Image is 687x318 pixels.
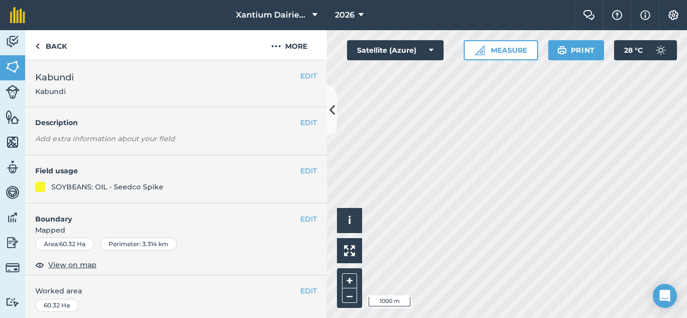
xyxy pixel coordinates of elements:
[35,259,44,271] img: svg+xml;base64,PHN2ZyB4bWxucz0iaHR0cDovL3d3dy53My5vcmcvMjAwMC9zdmciIHdpZHRoPSIxOCIgaGVpZ2h0PSIyNC...
[6,160,20,175] img: svg+xml;base64,PD94bWwgdmVyc2lvbj0iMS4wIiBlbmNvZGluZz0idXRmLTgiPz4KPCEtLSBHZW5lcmF0b3I6IEFkb2JlIE...
[35,299,78,312] div: 60.32 Ha
[236,9,308,21] span: Xantium Dairies [GEOGRAPHIC_DATA]
[35,165,300,176] h4: Field usage
[475,45,485,55] img: Ruler icon
[35,285,317,296] span: Worked area
[6,235,20,250] img: svg+xml;base64,PD94bWwgdmVyc2lvbj0iMS4wIiBlbmNvZGluZz0idXRmLTgiPz4KPCEtLSBHZW5lcmF0b3I6IEFkb2JlIE...
[35,86,74,96] span: Kabundi
[25,30,77,60] a: Back
[6,185,20,200] img: svg+xml;base64,PD94bWwgdmVyc2lvbj0iMS4wIiBlbmNvZGluZz0idXRmLTgiPz4KPCEtLSBHZW5lcmF0b3I6IEFkb2JlIE...
[300,285,317,296] button: EDIT
[6,34,20,49] img: svg+xml;base64,PD94bWwgdmVyc2lvbj0iMS4wIiBlbmNvZGluZz0idXRmLTgiPz4KPCEtLSBHZW5lcmF0b3I6IEFkb2JlIE...
[25,203,300,225] h4: Boundary
[464,40,538,60] button: Measure
[342,273,357,288] button: +
[6,210,20,225] img: svg+xml;base64,PD94bWwgdmVyc2lvbj0iMS4wIiBlbmNvZGluZz0idXRmLTgiPz4KPCEtLSBHZW5lcmF0b3I6IEFkb2JlIE...
[640,9,650,21] img: svg+xml;base64,PHN2ZyB4bWxucz0iaHR0cDovL3d3dy53My5vcmcvMjAwMC9zdmciIHdpZHRoPSIxNyIgaGVpZ2h0PSIxNy...
[6,135,20,150] img: svg+xml;base64,PHN2ZyB4bWxucz0iaHR0cDovL3d3dy53My5vcmcvMjAwMC9zdmciIHdpZHRoPSI1NiIgaGVpZ2h0PSI2MC...
[48,259,97,270] span: View on map
[653,284,677,308] div: Open Intercom Messenger
[6,261,20,275] img: svg+xml;base64,PD94bWwgdmVyc2lvbj0iMS4wIiBlbmNvZGluZz0idXRmLTgiPz4KPCEtLSBHZW5lcmF0b3I6IEFkb2JlIE...
[25,225,327,236] span: Mapped
[100,238,177,251] div: Perimeter : 3.314 km
[300,165,317,176] button: EDIT
[35,259,97,271] button: View on map
[10,7,25,23] img: fieldmargin Logo
[651,40,671,60] img: svg+xml;base64,PD94bWwgdmVyc2lvbj0iMS4wIiBlbmNvZGluZz0idXRmLTgiPz4KPCEtLSBHZW5lcmF0b3I6IEFkb2JlIE...
[335,9,355,21] span: 2026
[667,10,679,20] img: A cog icon
[300,70,317,81] button: EDIT
[6,110,20,125] img: svg+xml;base64,PHN2ZyB4bWxucz0iaHR0cDovL3d3dy53My5vcmcvMjAwMC9zdmciIHdpZHRoPSI1NiIgaGVpZ2h0PSI2MC...
[557,44,567,56] img: svg+xml;base64,PHN2ZyB4bWxucz0iaHR0cDovL3d3dy53My5vcmcvMjAwMC9zdmciIHdpZHRoPSIxOSIgaGVpZ2h0PSIyNC...
[35,117,317,128] h4: Description
[342,288,357,303] button: –
[344,245,355,256] img: Four arrows, one pointing top left, one top right, one bottom right and the last bottom left
[35,40,40,52] img: svg+xml;base64,PHN2ZyB4bWxucz0iaHR0cDovL3d3dy53My5vcmcvMjAwMC9zdmciIHdpZHRoPSI5IiBoZWlnaHQ9IjI0Ii...
[337,208,362,233] button: i
[583,10,595,20] img: Two speech bubbles overlapping with the left bubble in the forefront
[271,40,281,52] img: svg+xml;base64,PHN2ZyB4bWxucz0iaHR0cDovL3d3dy53My5vcmcvMjAwMC9zdmciIHdpZHRoPSIyMCIgaGVpZ2h0PSIyNC...
[348,214,351,227] span: i
[300,117,317,128] button: EDIT
[51,181,163,192] div: SOYBEANS: OIL - Seedco Spike
[6,85,20,99] img: svg+xml;base64,PD94bWwgdmVyc2lvbj0iMS4wIiBlbmNvZGluZz0idXRmLTgiPz4KPCEtLSBHZW5lcmF0b3I6IEFkb2JlIE...
[548,40,605,60] button: Print
[35,70,74,84] span: Kabundi
[6,297,20,307] img: svg+xml;base64,PD94bWwgdmVyc2lvbj0iMS4wIiBlbmNvZGluZz0idXRmLTgiPz4KPCEtLSBHZW5lcmF0b3I6IEFkb2JlIE...
[6,59,20,74] img: svg+xml;base64,PHN2ZyB4bWxucz0iaHR0cDovL3d3dy53My5vcmcvMjAwMC9zdmciIHdpZHRoPSI1NiIgaGVpZ2h0PSI2MC...
[614,40,677,60] button: 28 °C
[300,214,317,225] button: EDIT
[611,10,623,20] img: A question mark icon
[35,238,94,251] div: Area : 60.32 Ha
[347,40,444,60] button: Satellite (Azure)
[35,134,175,143] em: Add extra information about your field
[624,40,643,60] span: 28 ° C
[251,30,327,60] button: More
